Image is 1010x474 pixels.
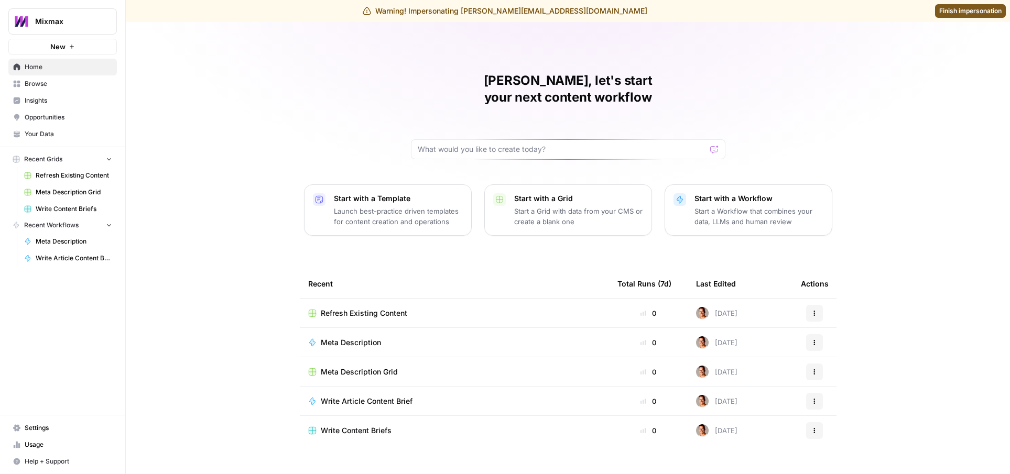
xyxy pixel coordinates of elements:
a: Write Content Briefs [308,425,601,436]
button: Recent Workflows [8,217,117,233]
input: What would you like to create today? [418,144,706,155]
img: 3d8pdhys1cqbz9tnb8hafvyhrehi [696,307,709,319]
div: Recent [308,269,601,298]
span: Write Article Content Brief [36,253,112,263]
span: Meta Description [321,337,381,348]
div: [DATE] [696,424,737,437]
a: Finish impersonation [935,4,1006,18]
button: Workspace: Mixmax [8,8,117,35]
a: Meta Description Grid [19,184,117,201]
p: Start with a Grid [514,193,643,204]
button: Recent Grids [8,151,117,167]
div: Last Edited [696,269,736,298]
a: Usage [8,436,117,453]
span: Meta Description Grid [36,188,112,197]
span: Insights [25,96,112,105]
span: Browse [25,79,112,89]
span: Help + Support [25,457,112,466]
p: Start with a Workflow [694,193,823,204]
h1: [PERSON_NAME], let's start your next content workflow [411,72,725,106]
a: Insights [8,92,117,109]
span: Your Data [25,129,112,139]
span: Write Article Content Brief [321,396,412,406]
a: Refresh Existing Content [19,167,117,184]
a: Refresh Existing Content [308,308,601,318]
a: Settings [8,420,117,436]
span: Mixmax [35,16,99,27]
a: Home [8,59,117,75]
div: 0 [617,308,679,318]
span: Finish impersonation [939,6,1002,16]
div: Actions [801,269,829,298]
span: Recent Grids [24,155,62,164]
span: Write Content Briefs [321,425,392,436]
button: Start with a GridStart a Grid with data from your CMS or create a blank one [484,184,652,236]
span: Meta Description [36,237,112,246]
span: Recent Workflows [24,221,79,230]
button: Start with a WorkflowStart a Workflow that combines your data, LLMs and human review [665,184,832,236]
div: 0 [617,367,679,377]
a: Meta Description [308,337,601,348]
p: Launch best-practice driven templates for content creation and operations [334,206,463,227]
button: Start with a TemplateLaunch best-practice driven templates for content creation and operations [304,184,472,236]
div: 0 [617,425,679,436]
img: 3d8pdhys1cqbz9tnb8hafvyhrehi [696,336,709,349]
span: Refresh Existing Content [36,171,112,180]
span: Usage [25,440,112,449]
p: Start with a Template [334,193,463,204]
span: Opportunities [25,113,112,122]
a: Write Article Content Brief [19,250,117,267]
img: Mixmax Logo [12,12,31,31]
img: 3d8pdhys1cqbz9tnb8hafvyhrehi [696,395,709,407]
a: Write Content Briefs [19,201,117,217]
span: Settings [25,423,112,433]
img: 3d8pdhys1cqbz9tnb8hafvyhrehi [696,424,709,437]
div: [DATE] [696,395,737,407]
span: Home [25,62,112,72]
button: Help + Support [8,453,117,470]
a: Meta Description Grid [308,367,601,377]
a: Opportunities [8,109,117,126]
div: 0 [617,337,679,348]
div: 0 [617,396,679,406]
img: 3d8pdhys1cqbz9tnb8hafvyhrehi [696,366,709,378]
div: Total Runs (7d) [617,269,671,298]
span: Refresh Existing Content [321,308,407,318]
button: New [8,39,117,54]
span: Meta Description Grid [321,367,398,377]
a: Your Data [8,126,117,142]
span: Write Content Briefs [36,204,112,214]
div: [DATE] [696,307,737,319]
a: Meta Description [19,233,117,250]
div: [DATE] [696,366,737,378]
div: [DATE] [696,336,737,349]
a: Write Article Content Brief [308,396,601,406]
a: Browse [8,75,117,92]
span: New [50,41,66,52]
div: Warning! Impersonating [PERSON_NAME][EMAIL_ADDRESS][DOMAIN_NAME] [363,6,647,16]
p: Start a Workflow that combines your data, LLMs and human review [694,206,823,227]
p: Start a Grid with data from your CMS or create a blank one [514,206,643,227]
